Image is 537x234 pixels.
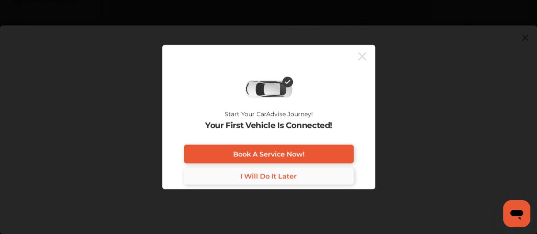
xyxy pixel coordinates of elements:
[184,168,354,185] a: I Will Do It Later
[205,121,332,130] p: Your First Vehicle Is Connected!
[240,172,297,180] span: I Will Do It Later
[503,200,530,227] iframe: Button to launch messaging window
[184,145,354,164] a: Book A Service Now!
[245,80,293,99] img: diagnose-vehicle.c84bcb0a.svg
[282,77,293,87] img: check-icon.521c8815.svg
[233,150,304,158] span: Book A Service Now!
[225,111,313,118] p: Start Your CarAdvise Journey!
